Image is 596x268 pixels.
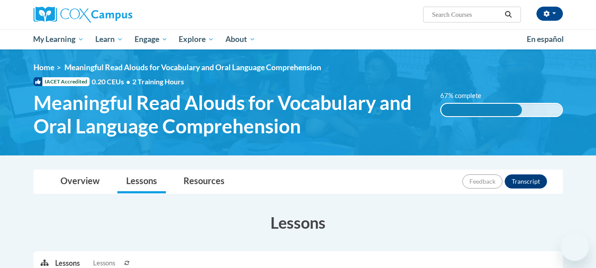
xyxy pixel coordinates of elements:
[527,34,564,44] span: En español
[34,77,90,86] span: IACET Accredited
[95,34,123,45] span: Learn
[90,29,129,49] a: Learn
[505,174,547,189] button: Transcript
[34,7,201,23] a: Cox Campus
[173,29,220,49] a: Explore
[33,34,84,45] span: My Learning
[536,7,563,21] button: Account Settings
[441,104,522,116] div: 67% complete
[34,63,54,72] a: Home
[179,34,214,45] span: Explore
[521,30,570,49] a: En español
[462,174,502,189] button: Feedback
[431,9,502,20] input: Search Courses
[135,34,168,45] span: Engage
[502,9,515,20] button: Search
[28,29,90,49] a: My Learning
[93,258,115,268] span: Lessons
[64,63,321,72] span: Meaningful Read Alouds for Vocabulary and Oral Language Comprehension
[20,29,576,49] div: Main menu
[34,211,563,234] h3: Lessons
[225,34,255,45] span: About
[117,170,166,193] a: Lessons
[34,91,427,138] span: Meaningful Read Alouds for Vocabulary and Oral Language Comprehension
[52,170,109,193] a: Overview
[220,29,261,49] a: About
[132,77,184,86] span: 2 Training Hours
[129,29,173,49] a: Engage
[55,258,80,268] p: Lessons
[34,7,132,23] img: Cox Campus
[92,77,132,87] span: 0.20 CEUs
[126,77,130,86] span: •
[440,91,491,101] label: 67% complete
[561,233,589,261] iframe: Button to launch messaging window
[175,170,233,193] a: Resources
